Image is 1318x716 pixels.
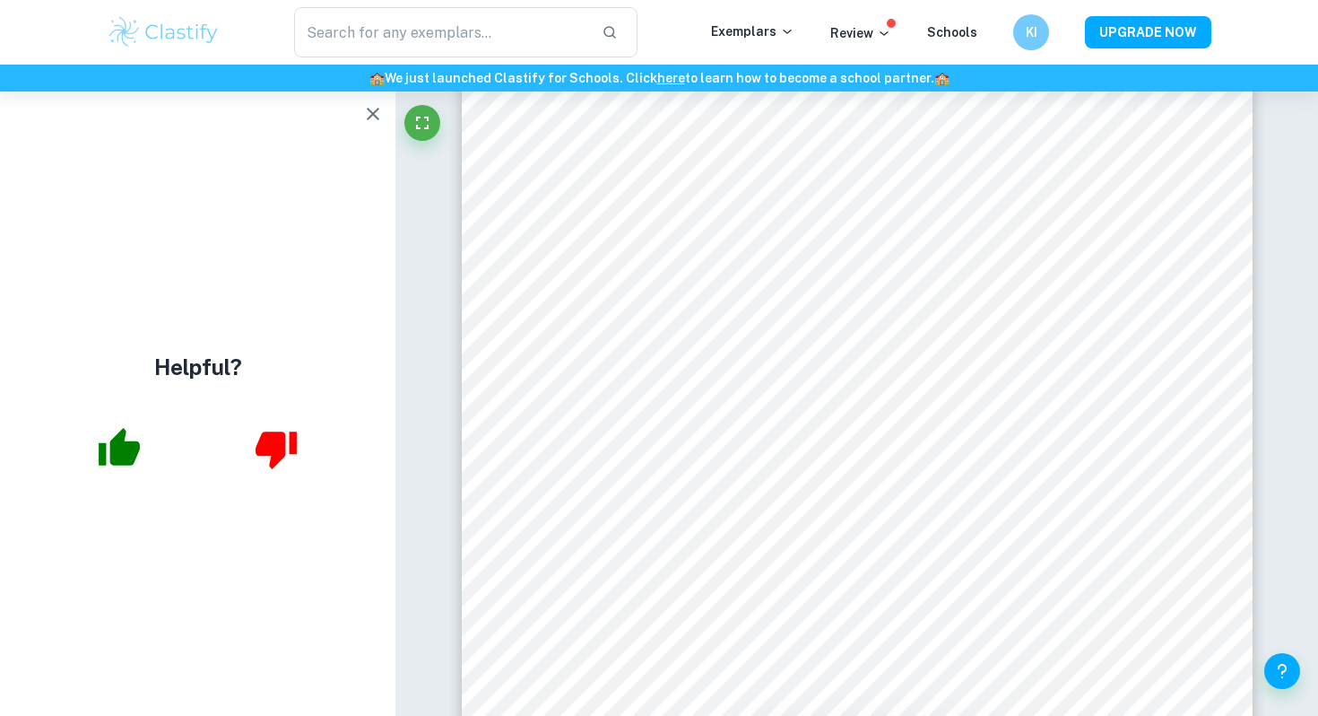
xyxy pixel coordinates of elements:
p: Review [830,23,891,43]
a: here [657,71,685,85]
button: Fullscreen [404,105,440,141]
a: Schools [927,25,977,39]
button: UPGRADE NOW [1085,16,1211,48]
h4: Helpful? [154,351,242,383]
img: Clastify logo [107,14,221,50]
button: Help and Feedback [1264,653,1300,689]
span: 🏫 [934,71,949,85]
button: KI [1013,14,1049,50]
h6: KI [1021,22,1042,42]
p: Exemplars [711,22,794,41]
h6: We just launched Clastify for Schools. Click to learn how to become a school partner. [4,68,1314,88]
span: 🏫 [369,71,385,85]
input: Search for any exemplars... [294,7,587,57]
